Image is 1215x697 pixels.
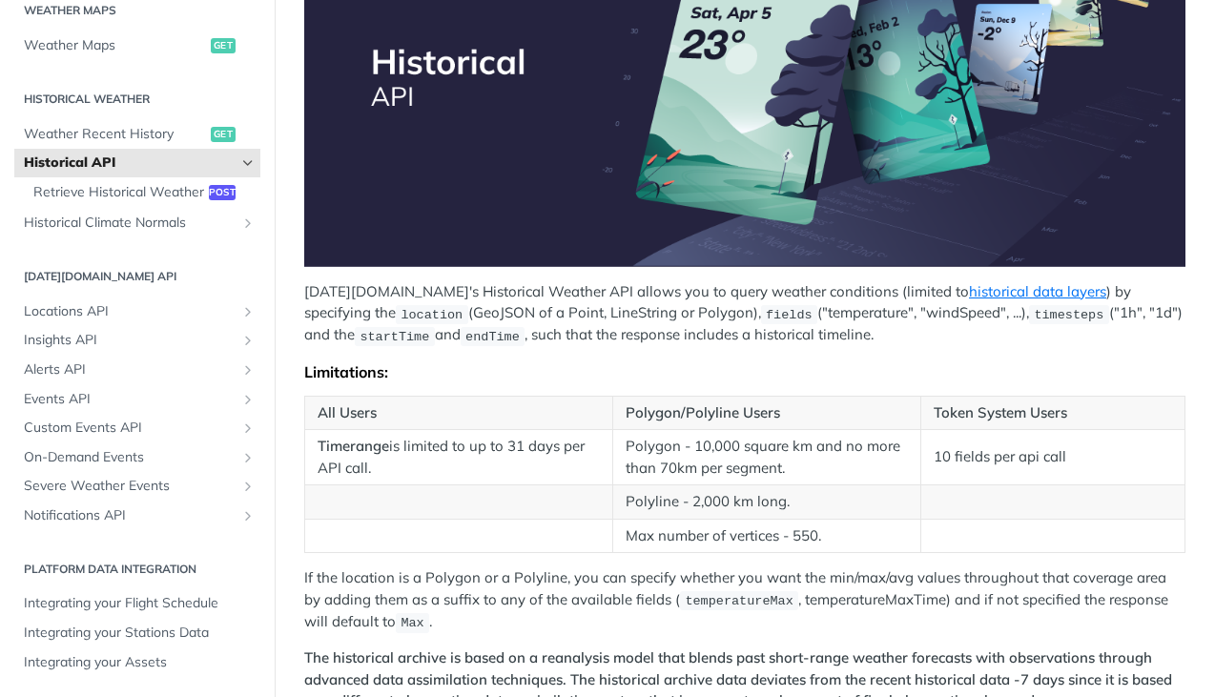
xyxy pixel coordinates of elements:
span: Insights API [24,331,236,350]
span: Custom Events API [24,419,236,438]
button: Show subpages for Insights API [240,333,256,348]
span: fields [766,307,813,321]
button: Show subpages for Alerts API [240,362,256,378]
span: get [211,38,236,53]
button: Show subpages for Severe Weather Events [240,479,256,494]
a: Events APIShow subpages for Events API [14,385,260,414]
a: Historical Climate NormalsShow subpages for Historical Climate Normals [14,209,260,237]
span: Notifications API [24,506,236,525]
a: historical data layers [969,282,1106,300]
span: timesteps [1034,307,1103,321]
span: Historical API [24,154,236,173]
button: Show subpages for Locations API [240,304,256,319]
h2: Weather Maps [14,2,260,19]
span: Weather Maps [24,36,206,55]
button: Hide subpages for Historical API [240,155,256,171]
button: Show subpages for Events API [240,392,256,407]
a: Notifications APIShow subpages for Notifications API [14,502,260,530]
span: post [209,185,236,200]
a: Custom Events APIShow subpages for Custom Events API [14,414,260,442]
span: Max [401,616,423,630]
td: Max number of vertices - 550. [613,519,921,553]
a: Weather Mapsget [14,31,260,60]
h2: Platform DATA integration [14,561,260,578]
p: [DATE][DOMAIN_NAME]'s Historical Weather API allows you to query weather conditions (limited to )... [304,281,1185,347]
span: Events API [24,390,236,409]
a: Weather Recent Historyget [14,120,260,149]
a: Integrating your Assets [14,648,260,677]
a: Integrating your Flight Schedule [14,589,260,618]
td: is limited to up to 31 days per API call. [305,430,613,485]
button: Show subpages for Historical Climate Normals [240,215,256,231]
span: Integrating your Assets [24,653,256,672]
th: Polygon/Polyline Users [613,396,921,430]
p: If the location is a Polygon or a Polyline, you can specify whether you want the min/max/avg valu... [304,567,1185,633]
a: Insights APIShow subpages for Insights API [14,326,260,355]
td: Polyline - 2,000 km long. [613,485,921,520]
span: Severe Weather Events [24,477,236,496]
span: temperatureMax [685,594,793,608]
a: Alerts APIShow subpages for Alerts API [14,356,260,384]
span: Weather Recent History [24,125,206,144]
a: Integrating your Stations Data [14,619,260,647]
button: Show subpages for Custom Events API [240,420,256,436]
span: Historical Climate Normals [24,214,236,233]
span: Integrating your Stations Data [24,624,256,643]
span: get [211,127,236,142]
button: Show subpages for Notifications API [240,508,256,523]
a: On-Demand EventsShow subpages for On-Demand Events [14,443,260,472]
th: Token System Users [921,396,1185,430]
a: Retrieve Historical Weatherpost [24,178,260,207]
span: Retrieve Historical Weather [33,183,204,202]
button: Show subpages for On-Demand Events [240,450,256,465]
span: location [401,307,463,321]
span: endTime [465,329,520,343]
span: On-Demand Events [24,448,236,467]
a: Severe Weather EventsShow subpages for Severe Weather Events [14,472,260,501]
td: Polygon - 10,000 square km and no more than 70km per segment. [613,430,921,485]
div: Limitations: [304,362,1185,381]
h2: Historical Weather [14,91,260,108]
a: Historical APIHide subpages for Historical API [14,149,260,177]
th: All Users [305,396,613,430]
span: Locations API [24,302,236,321]
strong: Timerange [318,437,389,455]
td: 10 fields per api call [921,430,1185,485]
h2: [DATE][DOMAIN_NAME] API [14,268,260,285]
span: Alerts API [24,360,236,379]
span: Integrating your Flight Schedule [24,594,256,613]
span: startTime [360,329,429,343]
a: Locations APIShow subpages for Locations API [14,297,260,326]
